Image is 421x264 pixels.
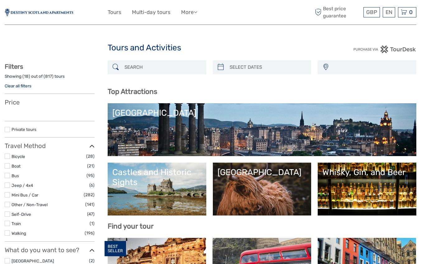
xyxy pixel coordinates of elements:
div: BEST SELLER [105,241,126,257]
label: 18 [24,73,29,79]
a: Mini Bus / Car [12,192,38,197]
a: Walking [12,231,26,236]
div: Whisky, Gin, and Beer [322,167,412,177]
h3: Price [5,99,95,106]
a: Train [12,221,21,226]
span: (1) [90,220,95,227]
a: Jeep / 4x4 [12,183,33,188]
div: [GEOGRAPHIC_DATA] [218,167,307,177]
a: More [181,8,197,17]
input: SELECT DATES [227,62,308,73]
a: Self-Drive [12,212,31,217]
a: Castles and Historic Sights [112,167,202,211]
span: GBP [366,9,377,15]
a: Multi-day tours [132,8,171,17]
a: Whisky, Gin, and Beer [322,167,412,211]
div: Castles and Historic Sights [112,167,202,188]
a: [GEOGRAPHIC_DATA] [112,108,412,151]
a: Other / Non-Travel [12,202,48,207]
img: PurchaseViaTourDesk.png [353,45,416,53]
div: [GEOGRAPHIC_DATA] [112,108,412,118]
span: Best price guarantee [313,5,362,19]
div: EN [383,7,395,17]
span: (95) [87,172,95,179]
a: [GEOGRAPHIC_DATA] [218,167,307,211]
a: Private tours [12,127,36,132]
strong: Filters [5,63,23,70]
h3: What do you want to see? [5,246,95,254]
img: 2586-5bdb998b-20c5-4af0-9f9c-ddee4a3bcf6d_logo_small.jpg [5,9,73,16]
a: Clear all filters [5,83,31,88]
a: Boat [12,164,21,169]
h1: Tours and Activities [108,43,314,53]
a: [GEOGRAPHIC_DATA] [12,258,54,263]
a: Tours [108,8,121,17]
span: (6) [89,182,95,189]
span: (21) [87,162,95,169]
span: (196) [85,229,95,237]
div: Showing ( ) out of ( ) tours [5,73,95,83]
b: Find your tour [108,222,154,230]
label: 817 [45,73,52,79]
span: (282) [84,191,95,198]
span: (47) [87,211,95,218]
b: Top Attractions [108,87,157,96]
h3: Travel Method [5,142,95,150]
span: (141) [85,201,95,208]
span: 0 [408,9,414,15]
a: Bus [12,173,19,178]
a: Bicycle [12,154,25,159]
input: SEARCH [122,62,203,73]
span: (28) [86,153,95,160]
